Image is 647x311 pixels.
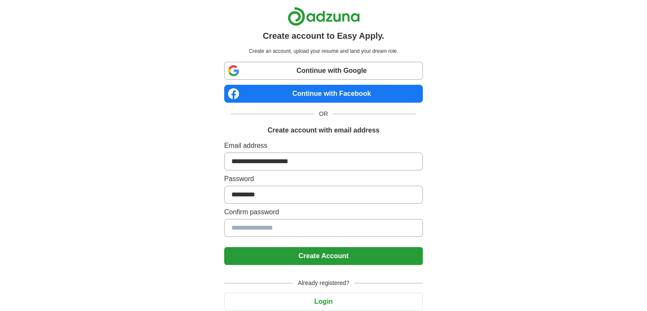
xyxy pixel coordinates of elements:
h1: Create account with email address [268,125,379,135]
a: Login [224,298,423,305]
a: Continue with Google [224,62,423,80]
a: Continue with Facebook [224,85,423,103]
p: Create an account, upload your resume and land your dream role. [226,47,421,55]
span: OR [314,109,333,118]
label: Confirm password [224,207,423,217]
label: Password [224,174,423,184]
h1: Create account to Easy Apply. [263,29,385,42]
button: Create Account [224,247,423,265]
button: Login [224,293,423,311]
label: Email address [224,141,423,151]
span: Already registered? [293,279,354,288]
img: Adzuna logo [288,7,360,26]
